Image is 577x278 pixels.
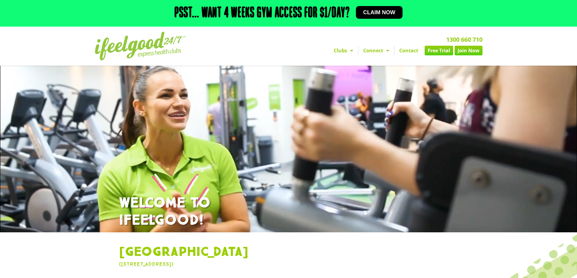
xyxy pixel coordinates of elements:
[425,46,453,55] a: Free Trial
[119,261,174,267] a: ([STREET_ADDRESS])
[356,6,403,19] a: Claim now
[455,46,482,55] a: Join Now
[233,46,482,55] nav: Menu
[446,35,482,44] a: 1300 660 710
[119,244,458,260] h1: [GEOGRAPHIC_DATA]
[119,195,458,229] h1: WELCOME TO IFEELGOOD!
[394,46,423,55] a: Contact
[329,46,358,55] a: Clubs
[358,46,394,55] a: Connect
[363,10,395,15] span: Claim now
[174,6,350,21] h2: Psst... Want 4 weeks gym access for $1/day?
